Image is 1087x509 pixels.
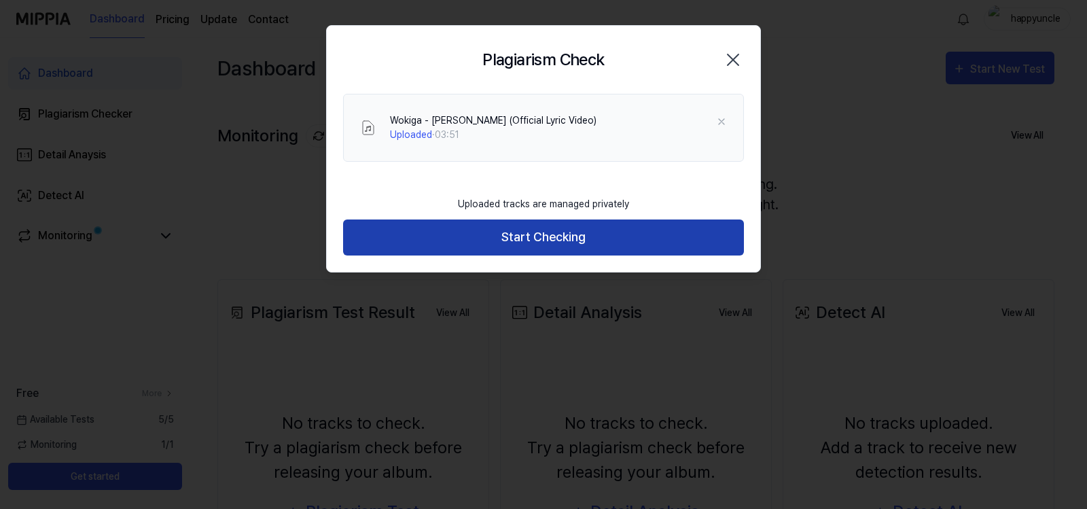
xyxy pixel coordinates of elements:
div: · 03:51 [390,128,596,142]
img: File Select [360,120,376,136]
h2: Plagiarism Check [482,48,604,72]
div: Uploaded tracks are managed privately [450,189,637,220]
div: Wokiga - [PERSON_NAME] (Official Lyric Video) [390,113,596,128]
button: Start Checking [343,220,744,256]
span: Uploaded [390,129,432,140]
